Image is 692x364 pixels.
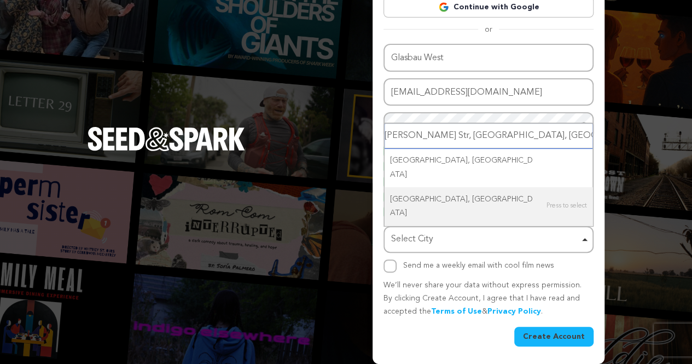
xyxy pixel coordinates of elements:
[88,127,245,173] a: Seed&Spark Homepage
[383,44,594,72] input: Name
[487,308,541,315] a: Privacy Policy
[438,2,449,13] img: Google logo
[385,148,592,187] div: [GEOGRAPHIC_DATA], [GEOGRAPHIC_DATA]
[403,262,554,269] label: Send me a weekly email with cool film news
[478,24,499,35] span: or
[391,232,579,247] div: Select City
[514,327,594,346] button: Create Account
[385,124,592,148] input: Select City
[431,308,482,315] a: Terms of Use
[88,127,245,151] img: Seed&Spark Logo
[385,187,592,226] div: [GEOGRAPHIC_DATA], [GEOGRAPHIC_DATA]
[383,78,594,106] input: Email address
[383,279,594,318] p: We’ll never share your data without express permission. By clicking Create Account, I agree that ...
[578,120,589,131] a: Show password as plain text. Warning: this will display your password on the screen.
